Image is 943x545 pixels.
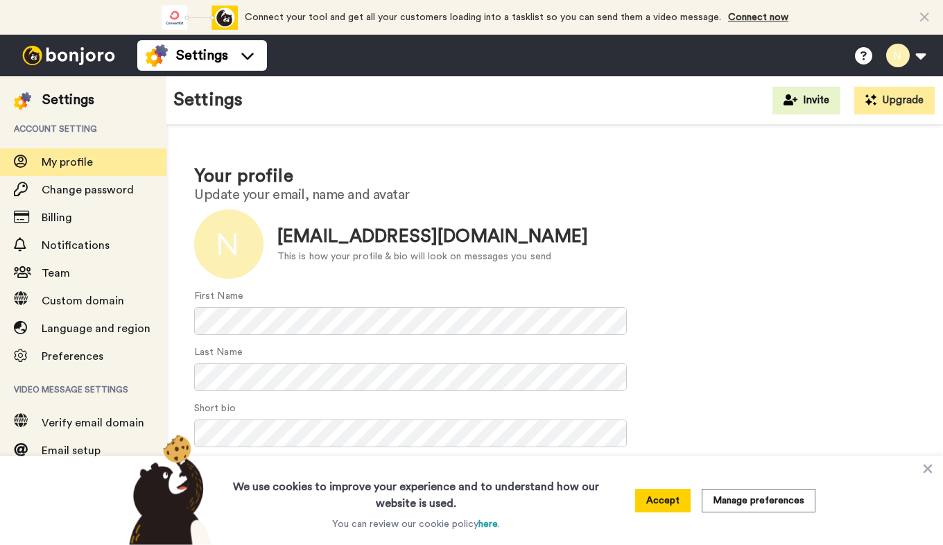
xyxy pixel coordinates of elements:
span: Email setup [42,445,101,456]
h3: We use cookies to improve your experience and to understand how our website is used. [219,470,613,512]
button: Invite [772,87,840,114]
span: Settings [176,46,228,65]
img: bj-logo-header-white.svg [17,46,121,65]
label: Last Name [194,345,243,360]
span: Language and region [42,323,150,334]
span: Notifications [42,240,110,251]
img: bear-with-cookie.png [116,434,219,545]
span: Custom domain [42,295,124,306]
div: Settings [42,90,94,110]
span: Verify email domain [42,417,144,429]
button: Upgrade [854,87,935,114]
div: [EMAIL_ADDRESS][DOMAIN_NAME] [277,224,588,250]
p: You can review our cookie policy . [332,517,500,531]
button: Manage preferences [702,489,815,512]
h1: Settings [173,90,243,110]
span: Change password [42,184,134,196]
h1: Your profile [194,166,915,187]
img: settings-colored.svg [14,92,31,110]
a: here [478,519,498,529]
div: This is how your profile & bio will look on messages you send [277,250,588,264]
label: Short bio [194,401,236,416]
span: Preferences [42,351,103,362]
img: settings-colored.svg [146,44,168,67]
span: Billing [42,212,72,223]
button: Accept [635,489,691,512]
span: Team [42,268,70,279]
label: First Name [194,289,243,304]
span: My profile [42,157,93,168]
h2: Update your email, name and avatar [194,187,915,202]
div: animation [162,6,238,30]
span: Connect your tool and get all your customers loading into a tasklist so you can send them a video... [245,12,721,22]
a: Connect now [728,12,788,22]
